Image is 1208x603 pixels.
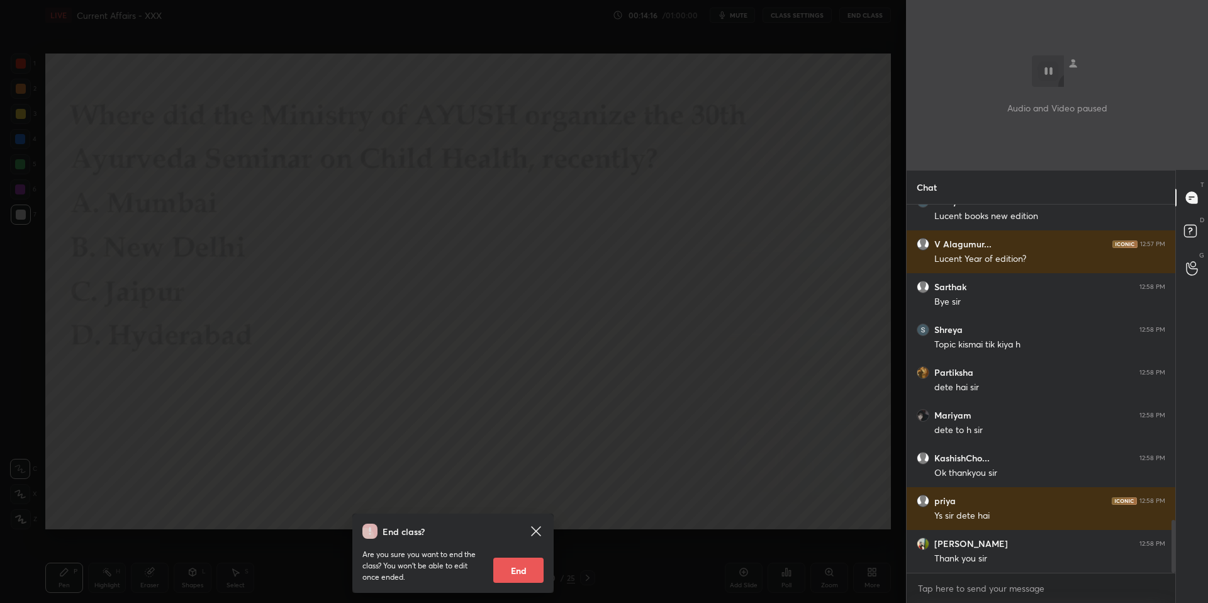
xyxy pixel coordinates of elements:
[917,366,929,379] img: 32d32e95c2d04cb5b6330528af69c420.jpg
[917,452,929,465] img: default.png
[362,549,483,583] p: Are you sure you want to end the class? You won’t be able to edit once ended.
[1200,180,1204,189] p: T
[934,510,1165,522] div: Ys sir dete hai
[934,467,1165,480] div: Ok thankyou sir
[934,367,973,378] h6: Partiksha
[1112,497,1137,505] img: iconic-dark.1390631f.png
[1139,283,1165,291] div: 12:58 PM
[1139,540,1165,548] div: 12:58 PM
[934,281,966,293] h6: Sarthak
[907,205,1175,573] div: grid
[934,239,992,250] h6: V Alagumur...
[934,339,1165,351] div: Topic kismai tik kiya h
[493,558,544,583] button: End
[934,410,971,421] h6: Mariyam
[917,409,929,422] img: 3
[934,538,1008,549] h6: [PERSON_NAME]
[917,538,929,550] img: 95b184c85484453a8f84b541b34e1dd5.jpg
[1139,326,1165,334] div: 12:58 PM
[1007,101,1107,115] p: Audio and Video paused
[917,495,929,507] img: default.png
[1139,497,1165,505] div: 12:58 PM
[1139,369,1165,376] div: 12:58 PM
[934,553,1165,565] div: Thank you sir
[934,424,1165,437] div: dete to h sir
[917,324,929,336] img: 009eee423d904cae9234400963f6f529.65031623_3
[383,525,425,538] h4: End class?
[1200,215,1204,225] p: D
[934,296,1165,308] div: Bye sir
[917,281,929,293] img: default.png
[934,253,1165,266] div: Lucent Year of edition?
[1140,240,1165,248] div: 12:57 PM
[907,171,947,204] p: Chat
[1139,454,1165,462] div: 12:58 PM
[1199,251,1204,260] p: G
[934,381,1165,394] div: dete hai sir
[917,238,929,251] img: default.png
[934,324,963,335] h6: Shreya
[1139,412,1165,419] div: 12:58 PM
[1112,240,1138,248] img: iconic-dark.1390631f.png
[934,453,990,464] h6: KashishCho...
[934,210,1165,223] div: Lucent books new edition
[934,495,956,507] h6: priya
